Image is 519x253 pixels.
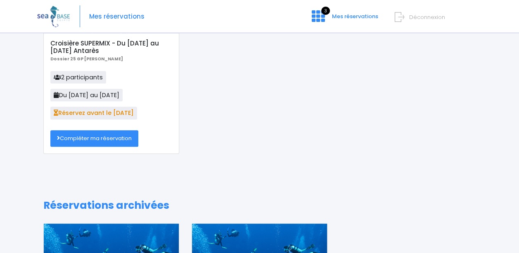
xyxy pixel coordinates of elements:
span: 3 [321,7,330,15]
span: Du [DATE] au [DATE] [50,89,123,101]
a: Compléter ma réservation [50,130,138,147]
span: 2 participants [50,71,106,84]
span: Déconnexion [409,13,445,21]
h5: Croisière SUPERMIX - Du [DATE] au [DATE] Antarès [50,40,172,55]
span: Mes réservations [332,12,378,20]
a: 3 Mes réservations [305,15,383,23]
b: Dossier 25 GP [PERSON_NAME] [50,56,123,62]
span: Réservez avant le [DATE] [50,107,137,119]
h1: Réservations archivées [43,199,476,212]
